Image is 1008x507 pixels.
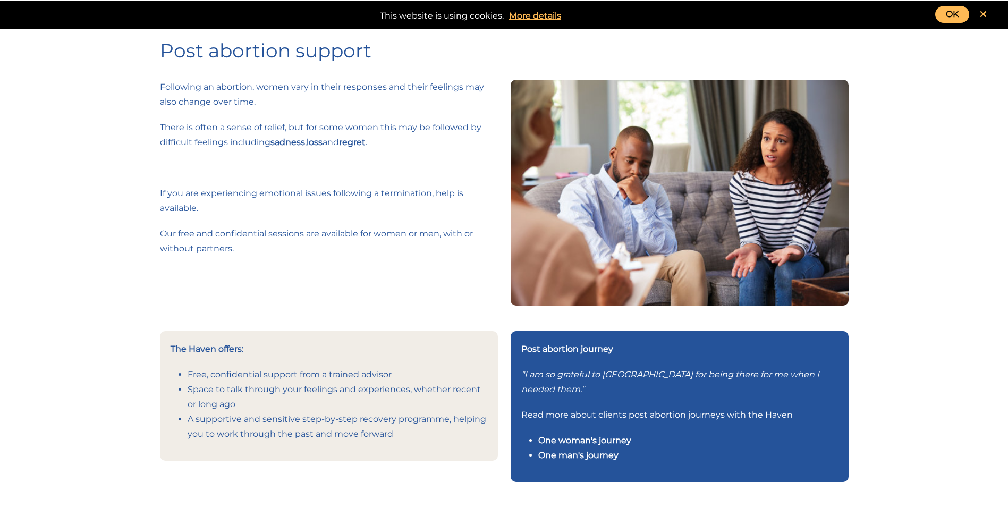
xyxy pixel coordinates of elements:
strong: The Haven offers: [171,344,243,354]
li: Free, confidential support from a trained advisor [188,367,487,382]
a: One man's journey [538,450,619,460]
li: A supportive and sensitive step-by-step recovery programme, helping you to work through the past ... [188,412,487,442]
strong: regret [339,137,366,147]
strong: Post abortion journey [521,344,613,354]
li: Space to talk through your feelings and experiences, whether recent or long ago [188,382,487,412]
strong: sadness [270,137,305,147]
p: Following an abortion, women vary in their responses and their feelings may also change over time. [160,80,498,109]
p: "I am so grateful to [GEOGRAPHIC_DATA] for being there for me when I needed them." [521,367,838,397]
img: Young couple in crisis trying solve problem during counselling [511,80,849,305]
a: OK [935,6,969,23]
p: Read more about clients post abortion journeys with the Haven [521,408,838,422]
h1: Post abortion support [160,39,849,62]
div: This website is using cookies. [11,6,997,23]
p: There is often a sense of relief, but for some women this may be followed by difficult feelings i... [160,120,498,150]
strong: loss [307,137,323,147]
a: More details [504,9,566,23]
p: Our free and confidential sessions are available for women or men, with or without partners. [160,226,498,256]
p: If you are experiencing emotional issues following a termination, help is available. [160,186,498,216]
a: One woman's journey [538,435,631,445]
